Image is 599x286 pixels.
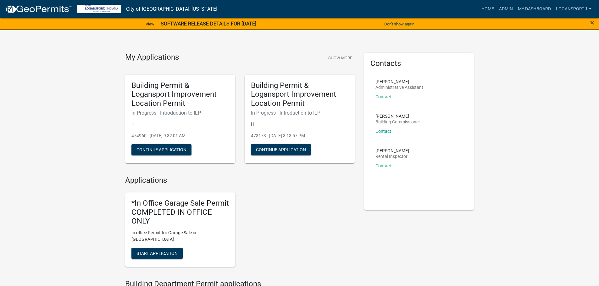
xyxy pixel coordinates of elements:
p: 473173 - [DATE] 3:13:57 PM [251,132,348,139]
button: Continue Application [131,144,191,155]
p: Building Commissioner [375,120,420,124]
strong: SOFTWARE RELEASE DETAILS FOR [DATE] [161,21,256,27]
h5: *In Office Garage Sale Permit COMPLETED IN OFFICE ONLY [131,199,229,226]
p: [PERSON_NAME] [375,114,420,118]
button: Don't show again [382,19,417,29]
a: Contact [375,163,391,168]
h4: My Applications [125,53,179,62]
a: Admin [496,3,515,15]
button: Continue Application [251,144,311,155]
h5: Building Permit & Logansport Improvement Location Permit [251,81,348,108]
p: [PERSON_NAME] [375,148,409,153]
a: View [143,19,157,29]
button: Show More [326,53,355,63]
span: × [590,18,594,27]
a: City of [GEOGRAPHIC_DATA], [US_STATE] [126,4,217,14]
span: Start Application [136,251,178,256]
a: Contact [375,94,391,99]
p: In office Permit for Garage Sale in [GEOGRAPHIC_DATA] [131,229,229,243]
p: Rental Inspector [375,154,409,159]
p: [PERSON_NAME] [375,79,423,84]
h4: Applications [125,176,355,185]
a: Home [479,3,496,15]
h5: Building Permit & Logansport Improvement Location Permit [131,81,229,108]
p: | | [251,121,348,127]
h6: In Progress - Introduction to ILP [131,110,229,116]
p: 474960 - [DATE] 9:32:01 AM [131,132,229,139]
a: My Dashboard [515,3,553,15]
a: Contact [375,129,391,134]
h6: In Progress - Introduction to ILP [251,110,348,116]
button: Start Application [131,248,183,259]
a: Logansport 1 [553,3,594,15]
button: Close [590,19,594,26]
p: | | [131,121,229,127]
p: Administrative Assistant [375,85,423,89]
img: City of Logansport, Indiana [77,5,121,13]
h5: Contacts [370,59,468,68]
